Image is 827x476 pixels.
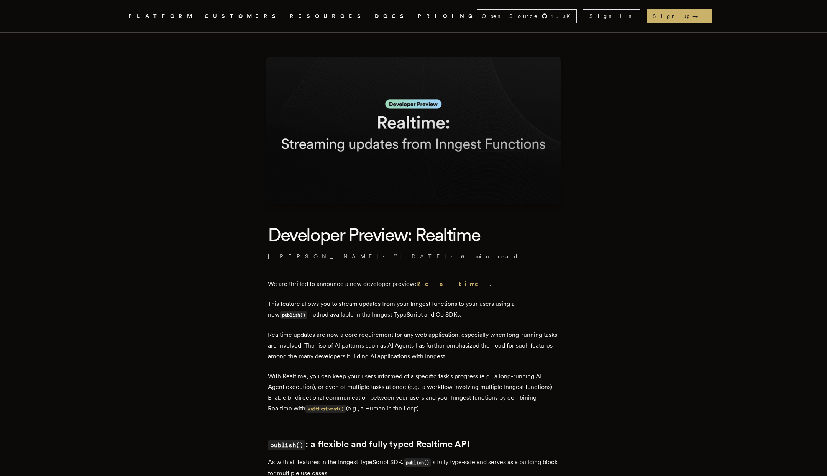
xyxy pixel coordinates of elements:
[416,280,489,287] a: Realtime
[305,405,346,413] code: waitForEvent()
[268,330,559,362] p: Realtime updates are now a core requirement for any web application, especially when long-running...
[375,11,409,21] a: DOCS
[268,223,559,246] h1: Developer Preview: Realtime
[418,11,477,21] a: PRICING
[280,311,307,319] code: publish()
[551,12,575,20] span: 4.3 K
[393,253,448,260] span: [DATE]
[268,253,559,260] p: · ·
[266,57,561,204] img: Featured image for Developer Preview: Realtime blog post
[128,11,195,21] button: PLATFORM
[268,440,305,450] code: publish()
[305,405,346,412] a: waitForEvent()
[461,253,519,260] span: 6 min read
[482,12,538,20] span: Open Source
[268,439,559,451] h2: : a flexible and fully typed Realtime API
[205,11,281,21] a: CUSTOMERS
[404,458,431,467] code: publish()
[583,9,640,23] a: Sign In
[268,299,559,320] p: This feature allows you to stream updates from your Inngest functions to your users using a new m...
[692,12,706,20] span: →
[268,253,380,260] a: [PERSON_NAME]
[268,279,559,289] p: We are thrilled to announce a new developer preview: .
[290,11,366,21] button: RESOURCES
[647,9,712,23] a: Sign up
[268,371,559,414] p: With Realtime, you can keep your users informed of a specific task's progress (e.g., a long-runni...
